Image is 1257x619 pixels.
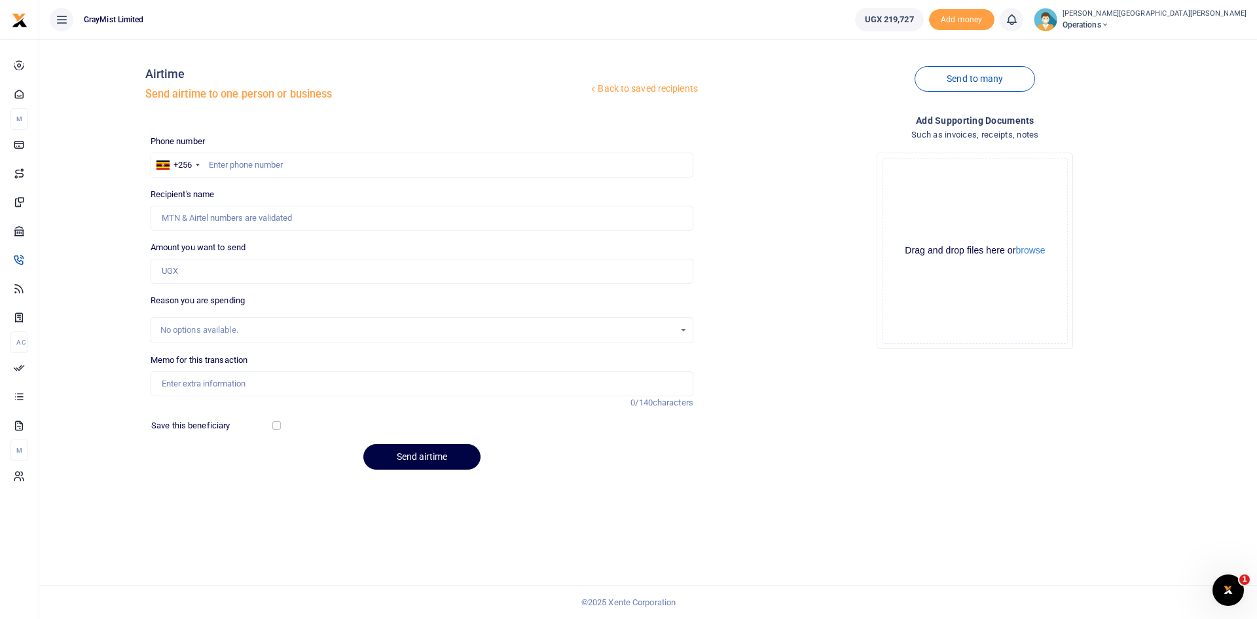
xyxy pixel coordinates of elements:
[588,77,699,101] a: Back to saved recipients
[363,444,481,470] button: Send airtime
[151,259,693,284] input: UGX
[160,324,674,337] div: No options available.
[883,244,1067,257] div: Drag and drop files here or
[929,9,994,31] span: Add money
[145,67,589,81] h4: Airtime
[151,153,204,177] div: Uganda: +256
[1212,574,1244,606] iframe: Intercom live chat
[79,14,149,26] span: GrayMist Limited
[1015,246,1045,255] button: browse
[151,241,246,254] label: Amount you want to send
[1063,9,1247,20] small: [PERSON_NAME][GEOGRAPHIC_DATA][PERSON_NAME]
[151,153,693,178] input: Enter phone number
[704,128,1247,142] h4: Such as invoices, receipts, notes
[1034,8,1247,31] a: profile-user [PERSON_NAME][GEOGRAPHIC_DATA][PERSON_NAME] Operations
[151,419,230,432] label: Save this beneficiary
[10,108,28,130] li: M
[10,331,28,353] li: Ac
[151,371,693,396] input: Enter extra information
[850,8,929,31] li: Wallet ballance
[145,88,589,101] h5: Send airtime to one person or business
[173,159,192,172] div: +256
[1239,574,1250,585] span: 1
[929,14,994,24] a: Add money
[630,398,653,407] span: 0/140
[1034,8,1057,31] img: profile-user
[10,440,28,461] li: M
[855,8,924,31] a: UGX 219,727
[151,135,205,148] label: Phone number
[151,294,245,307] label: Reason you are spending
[653,398,693,407] span: characters
[915,66,1035,92] a: Send to many
[1063,19,1247,31] span: Operations
[151,206,693,231] input: MTN & Airtel numbers are validated
[929,9,994,31] li: Toup your wallet
[704,113,1247,128] h4: Add supporting Documents
[865,13,914,26] span: UGX 219,727
[151,354,248,367] label: Memo for this transaction
[877,153,1073,349] div: File Uploader
[12,12,27,28] img: logo-small
[151,188,215,201] label: Recipient's name
[12,14,27,24] a: logo-small logo-large logo-large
